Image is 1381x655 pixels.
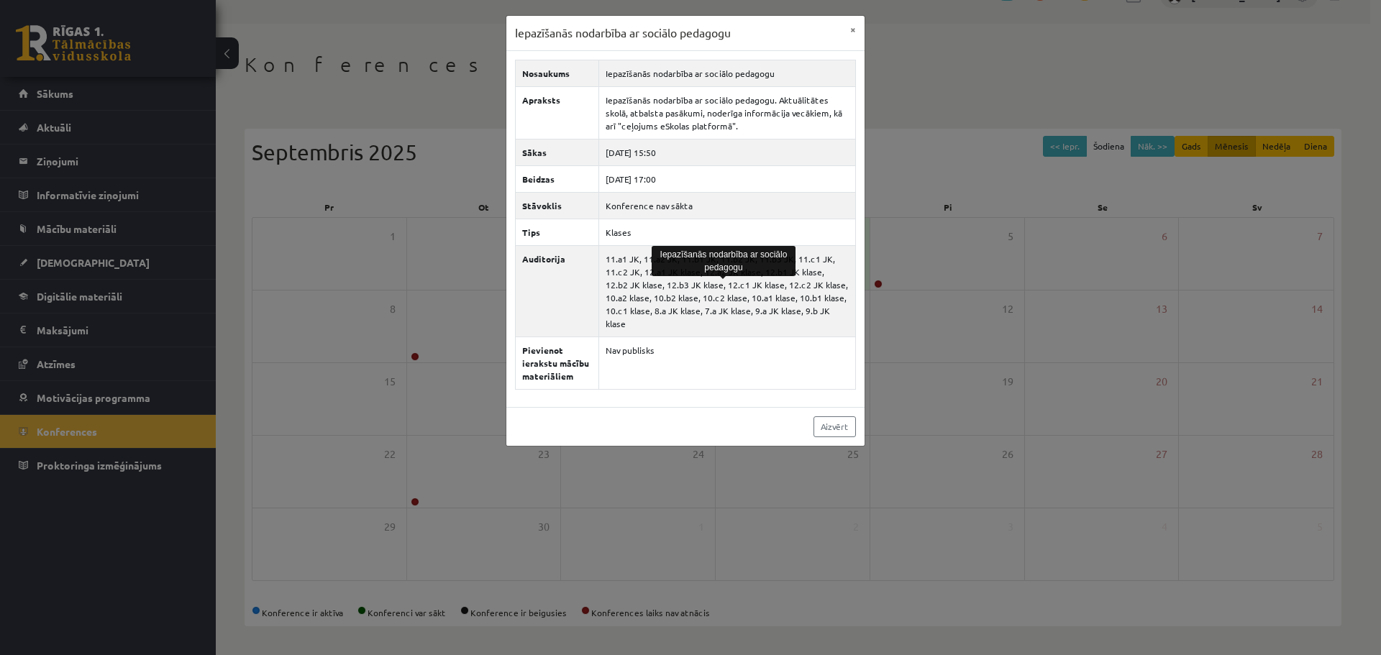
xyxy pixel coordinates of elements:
td: Nav publisks [598,336,855,389]
td: Iepazīšanās nodarbība ar sociālo pedagogu. Aktuālitātes skolā, atbalsta pasākumi, noderīga inform... [598,86,855,139]
td: 11.a1 JK, 11.a2 JK, 11.b1 JK, 11.b2 JK, 11.b3 JK, 11.c1 JK, 11.c2 JK, 12.a1 JK klase, 12.a2 JK kl... [598,245,855,336]
h3: Iepazīšanās nodarbība ar sociālo pedagogu [515,24,731,42]
th: Apraksts [515,86,598,139]
button: × [842,16,865,43]
th: Stāvoklis [515,192,598,219]
a: Aizvērt [813,416,856,437]
th: Nosaukums [515,60,598,86]
td: [DATE] 17:00 [598,165,855,192]
td: Iepazīšanās nodarbība ar sociālo pedagogu [598,60,855,86]
td: [DATE] 15:50 [598,139,855,165]
div: Iepazīšanās nodarbība ar sociālo pedagogu [652,246,796,276]
th: Auditorija [515,245,598,336]
td: Klases [598,219,855,245]
td: Konference nav sākta [598,192,855,219]
th: Beidzas [515,165,598,192]
th: Tips [515,219,598,245]
th: Sākas [515,139,598,165]
th: Pievienot ierakstu mācību materiāliem [515,336,598,389]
